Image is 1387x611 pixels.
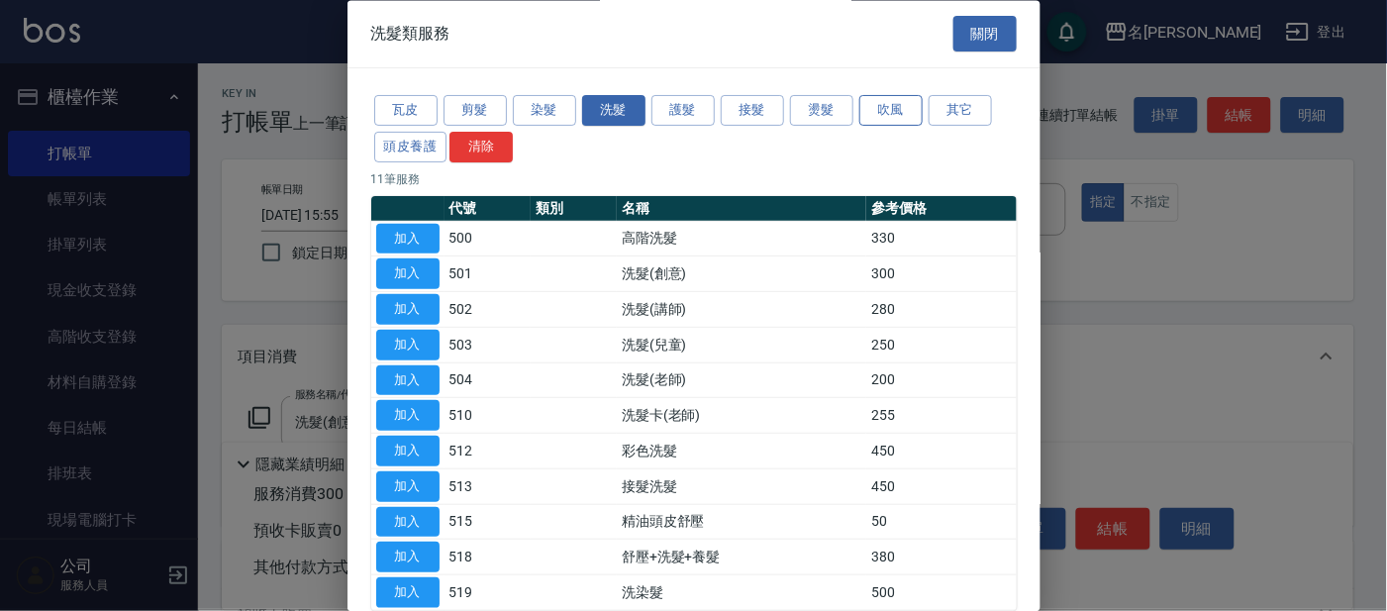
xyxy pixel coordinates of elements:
td: 503 [445,328,531,363]
button: 燙髮 [790,96,853,127]
button: 清除 [449,132,513,162]
button: 接髮 [721,96,784,127]
td: 250 [866,328,1016,363]
td: 450 [866,469,1016,505]
td: 高階洗髮 [617,222,866,257]
td: 洗染髮 [617,575,866,611]
td: 200 [866,363,1016,399]
button: 護髮 [651,96,715,127]
button: 加入 [376,471,440,502]
td: 300 [866,256,1016,292]
button: 加入 [376,259,440,290]
td: 501 [445,256,531,292]
button: 加入 [376,543,440,573]
td: 50 [866,505,1016,541]
button: 加入 [376,365,440,396]
td: 513 [445,469,531,505]
button: 加入 [376,578,440,609]
span: 洗髮類服務 [371,24,450,44]
button: 洗髮 [582,96,645,127]
td: 500 [445,222,531,257]
td: 519 [445,575,531,611]
td: 彩色洗髮 [617,434,866,469]
th: 參考價格 [866,196,1016,222]
td: 510 [445,398,531,434]
td: 504 [445,363,531,399]
th: 類別 [531,196,617,222]
td: 舒壓+洗髮+養髮 [617,540,866,575]
p: 11 筆服務 [371,170,1017,188]
button: 加入 [376,507,440,538]
button: 加入 [376,437,440,467]
button: 吹風 [859,96,923,127]
td: 精油頭皮舒壓 [617,505,866,541]
td: 380 [866,540,1016,575]
td: 洗髮(創意) [617,256,866,292]
button: 染髮 [513,96,576,127]
button: 加入 [376,295,440,326]
td: 500 [866,575,1016,611]
td: 洗髮(兒童) [617,328,866,363]
td: 518 [445,540,531,575]
td: 255 [866,398,1016,434]
td: 接髮洗髮 [617,469,866,505]
button: 其它 [929,96,992,127]
button: 加入 [376,330,440,360]
td: 512 [445,434,531,469]
td: 515 [445,505,531,541]
th: 名稱 [617,196,866,222]
td: 330 [866,222,1016,257]
button: 關閉 [953,16,1017,52]
button: 加入 [376,224,440,255]
td: 洗髮(老師) [617,363,866,399]
td: 280 [866,292,1016,328]
td: 洗髮(講師) [617,292,866,328]
th: 代號 [445,196,531,222]
td: 450 [866,434,1016,469]
button: 剪髮 [444,96,507,127]
td: 502 [445,292,531,328]
td: 洗髮卡(老師) [617,398,866,434]
button: 頭皮養護 [374,132,447,162]
button: 加入 [376,401,440,432]
button: 瓦皮 [374,96,438,127]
